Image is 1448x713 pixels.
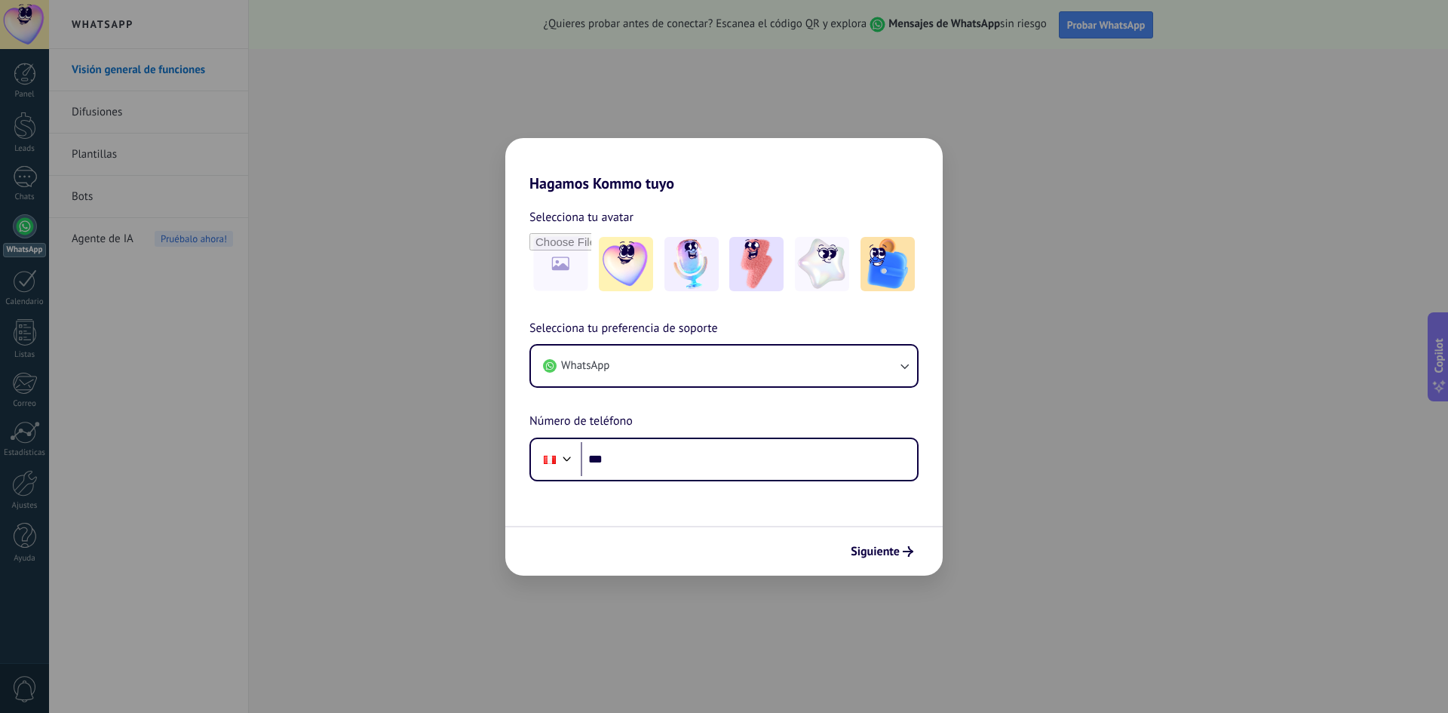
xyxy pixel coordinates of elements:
[535,444,564,475] div: Peru: + 51
[599,237,653,291] img: -1.jpeg
[729,237,784,291] img: -3.jpeg
[529,412,633,432] span: Número de teléfono
[529,207,633,227] span: Selecciona tu avatar
[861,237,915,291] img: -5.jpeg
[505,138,943,192] h2: Hagamos Kommo tuyo
[844,539,920,564] button: Siguiente
[531,346,917,386] button: WhatsApp
[561,358,609,373] span: WhatsApp
[851,546,900,557] span: Siguiente
[664,237,719,291] img: -2.jpeg
[795,237,849,291] img: -4.jpeg
[529,319,718,339] span: Selecciona tu preferencia de soporte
